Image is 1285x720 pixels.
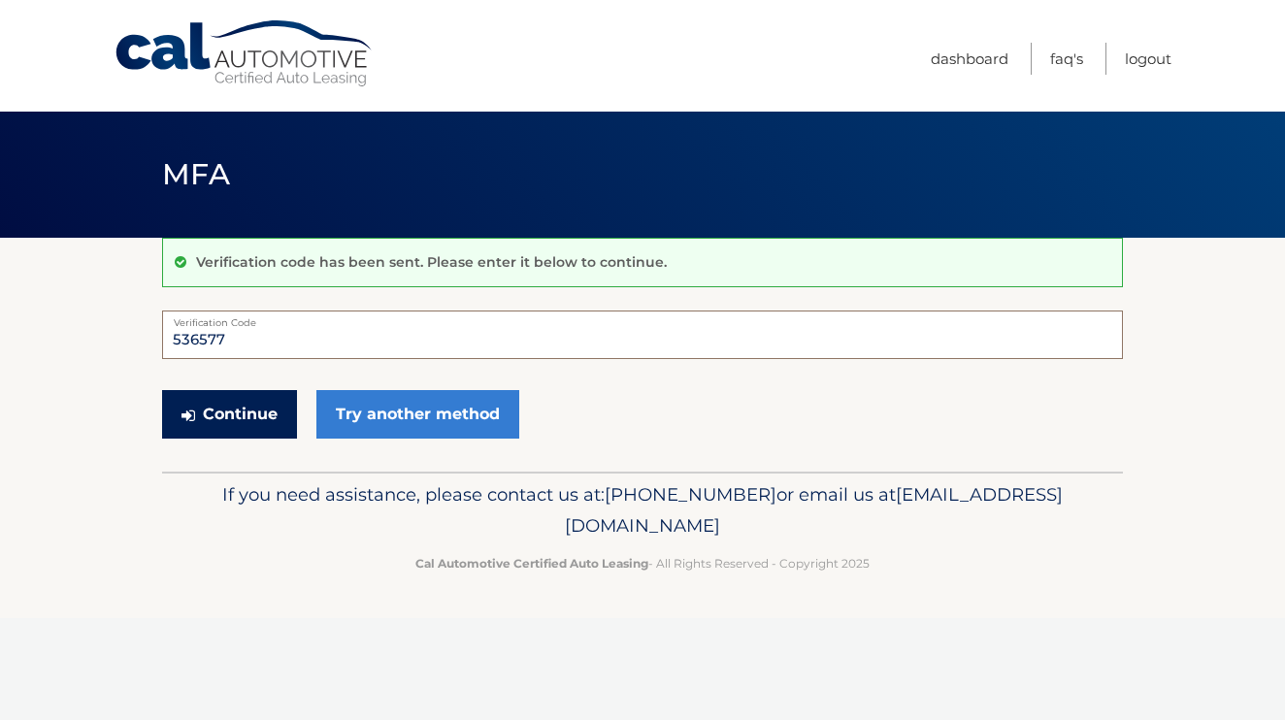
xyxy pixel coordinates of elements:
[316,390,519,439] a: Try another method
[196,253,667,271] p: Verification code has been sent. Please enter it below to continue.
[1125,43,1171,75] a: Logout
[162,156,230,192] span: MFA
[162,311,1123,326] label: Verification Code
[175,479,1110,541] p: If you need assistance, please contact us at: or email us at
[415,556,648,571] strong: Cal Automotive Certified Auto Leasing
[114,19,376,88] a: Cal Automotive
[931,43,1008,75] a: Dashboard
[1050,43,1083,75] a: FAQ's
[565,483,1063,537] span: [EMAIL_ADDRESS][DOMAIN_NAME]
[605,483,776,506] span: [PHONE_NUMBER]
[162,311,1123,359] input: Verification Code
[162,390,297,439] button: Continue
[175,553,1110,573] p: - All Rights Reserved - Copyright 2025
